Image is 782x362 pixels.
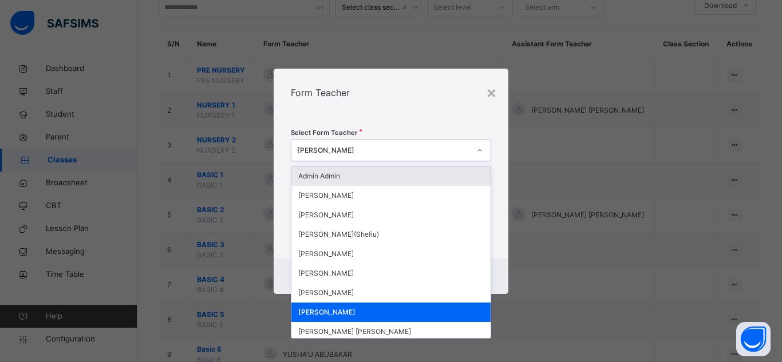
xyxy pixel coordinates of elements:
[291,205,491,225] div: [PERSON_NAME]
[291,87,350,98] span: Form Teacher
[291,264,491,283] div: [PERSON_NAME]
[291,322,491,341] div: [PERSON_NAME] [PERSON_NAME]
[291,186,491,205] div: [PERSON_NAME]
[291,166,491,186] div: Admin Admin
[297,145,470,156] div: [PERSON_NAME]
[291,303,491,322] div: [PERSON_NAME]
[291,244,491,264] div: [PERSON_NAME]
[486,80,497,104] div: ×
[736,322,771,356] button: Open asap
[291,225,491,244] div: [PERSON_NAME](Shefiu)
[291,283,491,303] div: [PERSON_NAME]
[291,128,358,138] span: Select Form Teacher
